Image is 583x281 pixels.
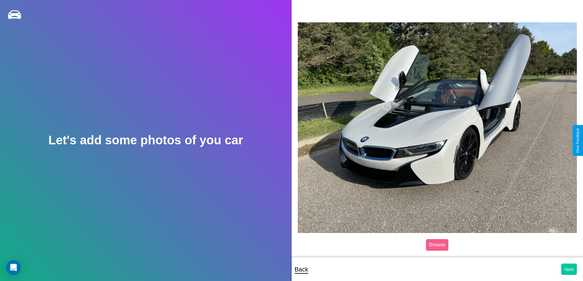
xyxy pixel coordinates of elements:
div: Give Feedback [576,128,580,153]
button: Next [561,264,577,275]
h2: Let's add some photos of you car [48,133,243,147]
div: Open Intercom Messenger [6,260,21,275]
label: Browse [426,239,448,251]
p: Back [295,264,308,275]
img: posted [298,22,577,233]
